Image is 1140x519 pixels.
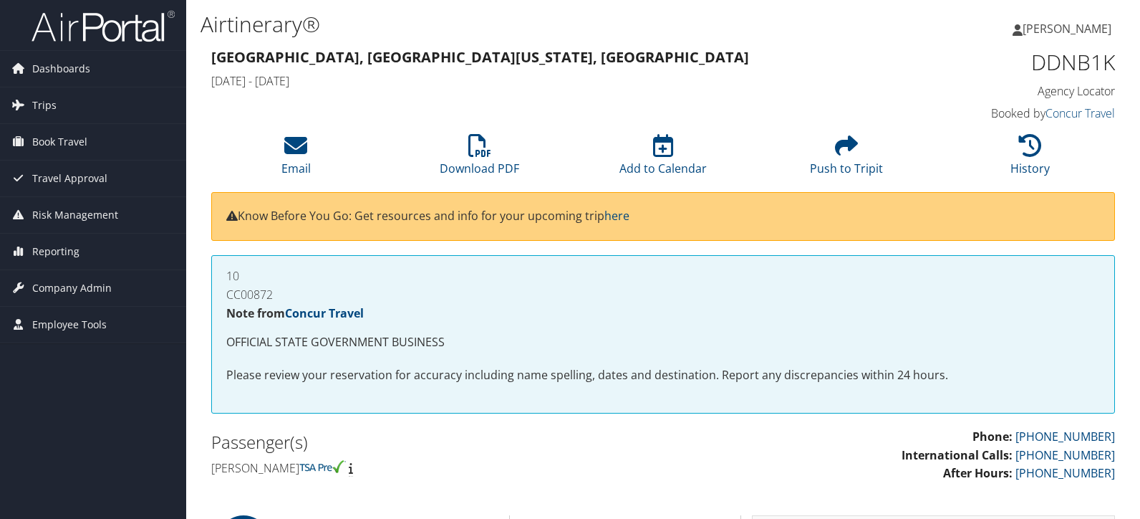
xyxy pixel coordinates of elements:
strong: Phone: [972,429,1013,444]
h4: Agency Locator [905,83,1115,99]
p: Know Before You Go: Get resources and info for your upcoming trip [226,207,1100,226]
a: Concur Travel [285,305,364,321]
a: here [604,208,629,224]
h4: Booked by [905,105,1115,121]
span: Travel Approval [32,161,107,196]
p: Please review your reservation for accuracy including name spelling, dates and destination. Repor... [226,366,1100,385]
span: Book Travel [32,124,87,160]
span: Risk Management [32,197,118,233]
a: [PHONE_NUMBER] [1015,447,1115,463]
strong: [GEOGRAPHIC_DATA], [GEOGRAPHIC_DATA] [US_STATE], [GEOGRAPHIC_DATA] [211,47,749,67]
span: Company Admin [32,270,112,306]
a: [PERSON_NAME] [1013,7,1126,50]
span: Dashboards [32,51,90,87]
span: [PERSON_NAME] [1023,21,1111,37]
a: Download PDF [440,142,519,176]
img: airportal-logo.png [32,9,175,43]
img: tsa-precheck.png [299,460,346,473]
h1: DDNB1K [905,47,1115,77]
a: Add to Calendar [619,142,707,176]
h4: [DATE] - [DATE] [211,73,884,89]
p: OFFICIAL STATE GOVERNMENT BUSINESS [226,333,1100,352]
a: Push to Tripit [810,142,883,176]
a: History [1010,142,1050,176]
span: Trips [32,87,57,123]
a: [PHONE_NUMBER] [1015,429,1115,444]
span: Reporting [32,234,79,270]
h1: Airtinerary® [201,9,817,39]
strong: After Hours: [943,465,1013,481]
span: Employee Tools [32,307,107,343]
a: Concur Travel [1045,105,1115,121]
strong: International Calls: [902,447,1013,463]
h4: CC00872 [226,289,1100,300]
strong: Note from [226,305,364,321]
a: [PHONE_NUMBER] [1015,465,1115,481]
h2: Passenger(s) [211,430,652,454]
h4: [PERSON_NAME] [211,460,652,476]
a: Email [281,142,311,176]
h4: 10 [226,270,1100,282]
